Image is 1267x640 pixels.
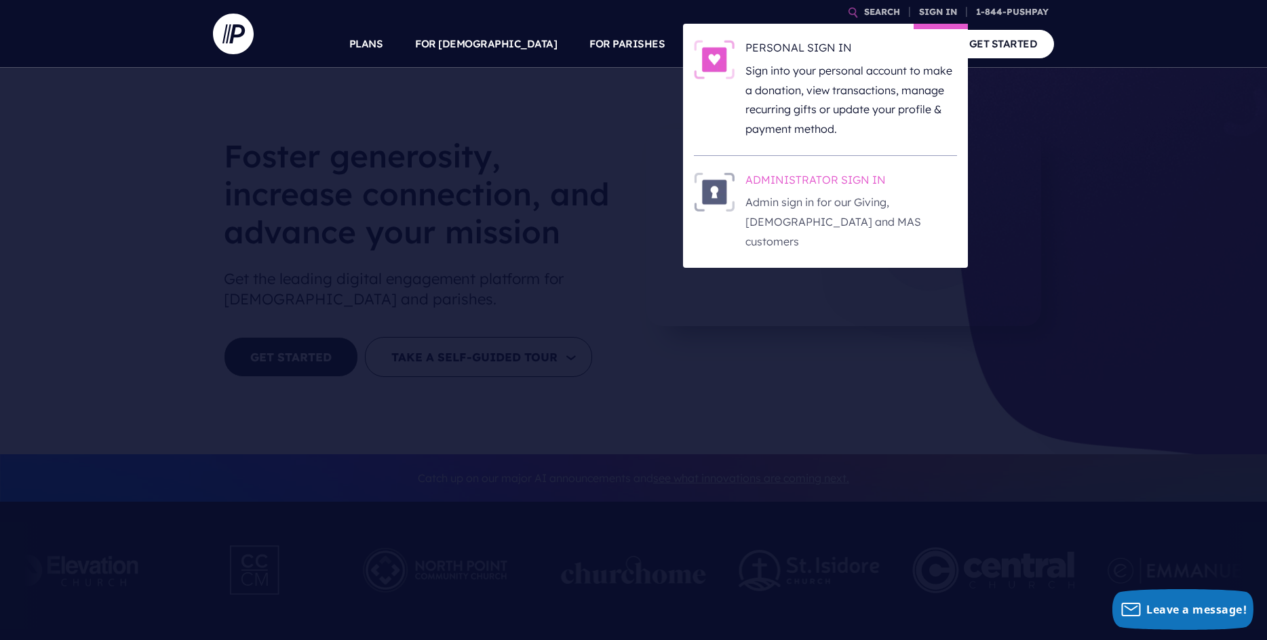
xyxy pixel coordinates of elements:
h6: PERSONAL SIGN IN [745,40,957,60]
a: PERSONAL SIGN IN - Illustration PERSONAL SIGN IN Sign into your personal account to make a donati... [694,40,957,139]
a: GET STARTED [952,30,1055,58]
a: PLANS [349,20,383,68]
a: FOR PARISHES [589,20,665,68]
a: SOLUTIONS [697,20,758,68]
span: Leave a message! [1146,602,1247,617]
a: FOR [DEMOGRAPHIC_DATA] [415,20,557,68]
a: COMPANY [870,20,920,68]
img: ADMINISTRATOR SIGN IN - Illustration [694,172,735,212]
button: Leave a message! [1112,589,1253,630]
img: PERSONAL SIGN IN - Illustration [694,40,735,79]
p: Sign into your personal account to make a donation, view transactions, manage recurring gifts or ... [745,61,957,139]
a: EXPLORE [790,20,838,68]
p: Admin sign in for our Giving, [DEMOGRAPHIC_DATA] and MAS customers [745,193,957,251]
h6: ADMINISTRATOR SIGN IN [745,172,957,193]
a: ADMINISTRATOR SIGN IN - Illustration ADMINISTRATOR SIGN IN Admin sign in for our Giving, [DEMOGRA... [694,172,957,252]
